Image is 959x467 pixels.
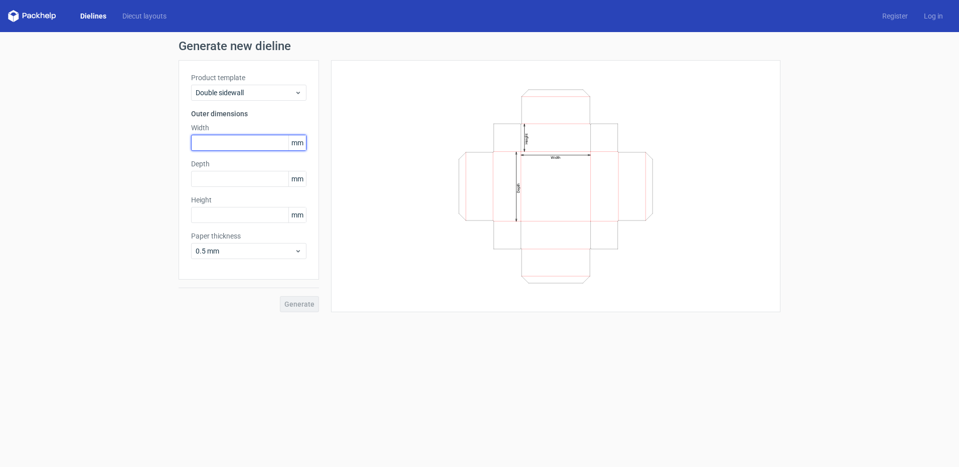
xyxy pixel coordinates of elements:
[288,207,306,222] span: mm
[196,88,294,98] span: Double sidewall
[196,246,294,256] span: 0.5 mm
[916,11,951,21] a: Log in
[179,40,780,52] h1: Generate new dieline
[114,11,175,21] a: Diecut layouts
[524,133,529,144] text: Height
[191,195,306,205] label: Height
[191,159,306,169] label: Depth
[551,155,560,160] text: Width
[516,183,521,192] text: Depth
[288,135,306,150] span: mm
[191,109,306,119] h3: Outer dimensions
[191,123,306,133] label: Width
[191,231,306,241] label: Paper thickness
[874,11,916,21] a: Register
[72,11,114,21] a: Dielines
[288,171,306,186] span: mm
[191,73,306,83] label: Product template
